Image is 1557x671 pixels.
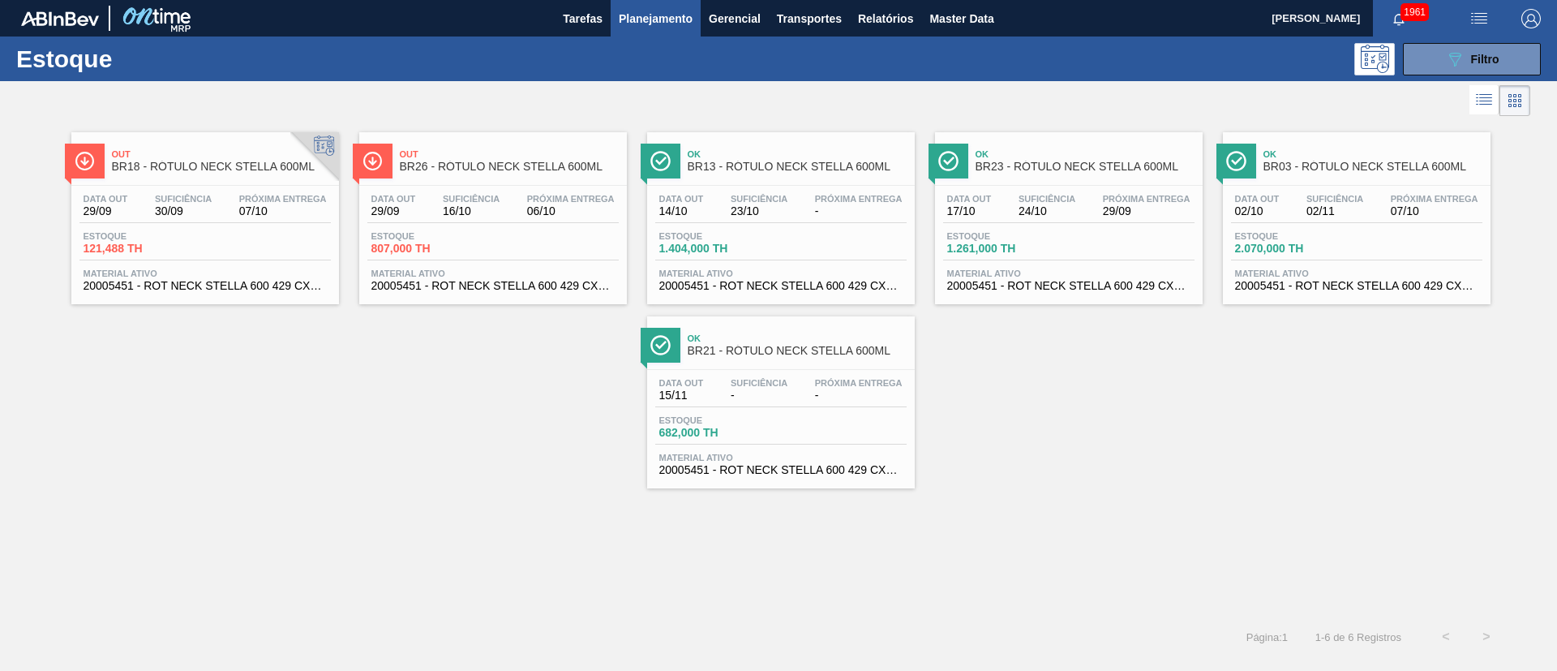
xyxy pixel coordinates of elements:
span: Data out [84,194,128,204]
span: 1961 [1400,3,1429,21]
span: Próxima Entrega [527,194,615,204]
a: ÍconeOkBR03 - RÓTULO NECK STELLA 600MLData out02/10Suficiência02/11Próxima Entrega07/10Estoque2.0... [1211,120,1499,304]
button: Filtro [1403,43,1541,75]
span: Material ativo [1235,269,1478,278]
span: 20005451 - ROT NECK STELLA 600 429 CX84MIL [84,280,327,292]
span: Filtro [1471,53,1499,66]
a: ÍconeOutBR18 - RÓTULO NECK STELLA 600MLData out29/09Suficiência30/09Próxima Entrega07/10Estoque12... [59,120,347,304]
span: Relatórios [858,9,913,28]
span: Master Data [929,9,993,28]
span: Material ativo [659,453,903,462]
span: 20005451 - ROT NECK STELLA 600 429 CX84MIL [371,280,615,292]
button: > [1466,617,1507,657]
span: 06/10 [527,205,615,217]
span: 29/09 [84,205,128,217]
div: Pogramando: nenhum usuário selecionado [1354,43,1395,75]
span: 23/10 [731,205,787,217]
span: 07/10 [239,205,327,217]
button: Notificações [1373,7,1425,30]
span: Próxima Entrega [815,194,903,204]
span: Material ativo [371,269,615,278]
span: Suficiência [1306,194,1363,204]
span: BR03 - RÓTULO NECK STELLA 600ML [1263,161,1482,173]
span: Estoque [659,231,773,241]
span: Ok [976,149,1195,159]
span: Ok [688,149,907,159]
span: 1.261,000 TH [947,243,1061,255]
img: Ícone [362,151,383,171]
span: 30/09 [155,205,212,217]
span: 15/11 [659,389,704,402]
span: 682,000 TH [659,427,773,439]
span: Suficiência [1019,194,1075,204]
span: 17/10 [947,205,992,217]
span: 807,000 TH [371,243,485,255]
a: ÍconeOkBR23 - RÓTULO NECK STELLA 600MLData out17/10Suficiência24/10Próxima Entrega29/09Estoque1.2... [923,120,1211,304]
span: Material ativo [947,269,1190,278]
span: Próxima Entrega [1391,194,1478,204]
span: Out [400,149,619,159]
span: 24/10 [1019,205,1075,217]
span: Estoque [84,231,197,241]
span: 16/10 [443,205,500,217]
span: Tarefas [563,9,603,28]
span: Material ativo [659,269,903,278]
img: Ícone [650,151,671,171]
span: Suficiência [731,194,787,204]
span: 20005451 - ROT NECK STELLA 600 429 CX84MIL [1235,280,1478,292]
span: BR26 - RÓTULO NECK STELLA 600ML [400,161,619,173]
span: Material ativo [84,269,327,278]
span: Estoque [947,231,1061,241]
span: - [815,389,903,402]
span: Ok [688,333,907,343]
h1: Estoque [16,49,259,68]
span: Planejamento [619,9,693,28]
div: Visão em Lista [1469,85,1499,116]
span: 2.070,000 TH [1235,243,1349,255]
button: < [1426,617,1466,657]
span: 20005451 - ROT NECK STELLA 600 429 CX84MIL [659,280,903,292]
img: Ícone [650,335,671,355]
a: ÍconeOkBR21 - RÓTULO NECK STELLA 600MLData out15/11Suficiência-Próxima Entrega-Estoque682,000 THM... [635,304,923,488]
span: - [731,389,787,402]
span: 20005451 - ROT NECK STELLA 600 429 CX84MIL [659,464,903,476]
span: 1 - 6 de 6 Registros [1312,631,1401,643]
span: 02/10 [1235,205,1280,217]
span: 20005451 - ROT NECK STELLA 600 429 CX84MIL [947,280,1190,292]
img: TNhmsLtSVTkK8tSr43FrP2fwEKptu5GPRR3wAAAABJRU5ErkJggg== [21,11,99,26]
span: - [815,205,903,217]
span: Ok [1263,149,1482,159]
img: Logout [1521,9,1541,28]
span: Próxima Entrega [815,378,903,388]
span: Data out [947,194,992,204]
span: 07/10 [1391,205,1478,217]
span: 29/09 [1103,205,1190,217]
span: Data out [659,194,704,204]
span: Suficiência [443,194,500,204]
span: BR18 - RÓTULO NECK STELLA 600ML [112,161,331,173]
img: Ícone [938,151,959,171]
a: ÍconeOutBR26 - RÓTULO NECK STELLA 600MLData out29/09Suficiência16/10Próxima Entrega06/10Estoque80... [347,120,635,304]
span: 121,488 TH [84,243,197,255]
span: Suficiência [155,194,212,204]
span: Gerencial [709,9,761,28]
img: Ícone [1226,151,1246,171]
span: Próxima Entrega [1103,194,1190,204]
span: 02/11 [1306,205,1363,217]
a: ÍconeOkBR13 - RÓTULO NECK STELLA 600MLData out14/10Suficiência23/10Próxima Entrega-Estoque1.404,0... [635,120,923,304]
span: Data out [659,378,704,388]
span: Data out [371,194,416,204]
span: Próxima Entrega [239,194,327,204]
span: Estoque [1235,231,1349,241]
span: Estoque [371,231,485,241]
span: Estoque [659,415,773,425]
img: userActions [1469,9,1489,28]
span: 29/09 [371,205,416,217]
span: Suficiência [731,378,787,388]
span: BR21 - RÓTULO NECK STELLA 600ML [688,345,907,357]
div: Visão em Cards [1499,85,1530,116]
span: BR13 - RÓTULO NECK STELLA 600ML [688,161,907,173]
span: Out [112,149,331,159]
span: Transportes [777,9,842,28]
span: Data out [1235,194,1280,204]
